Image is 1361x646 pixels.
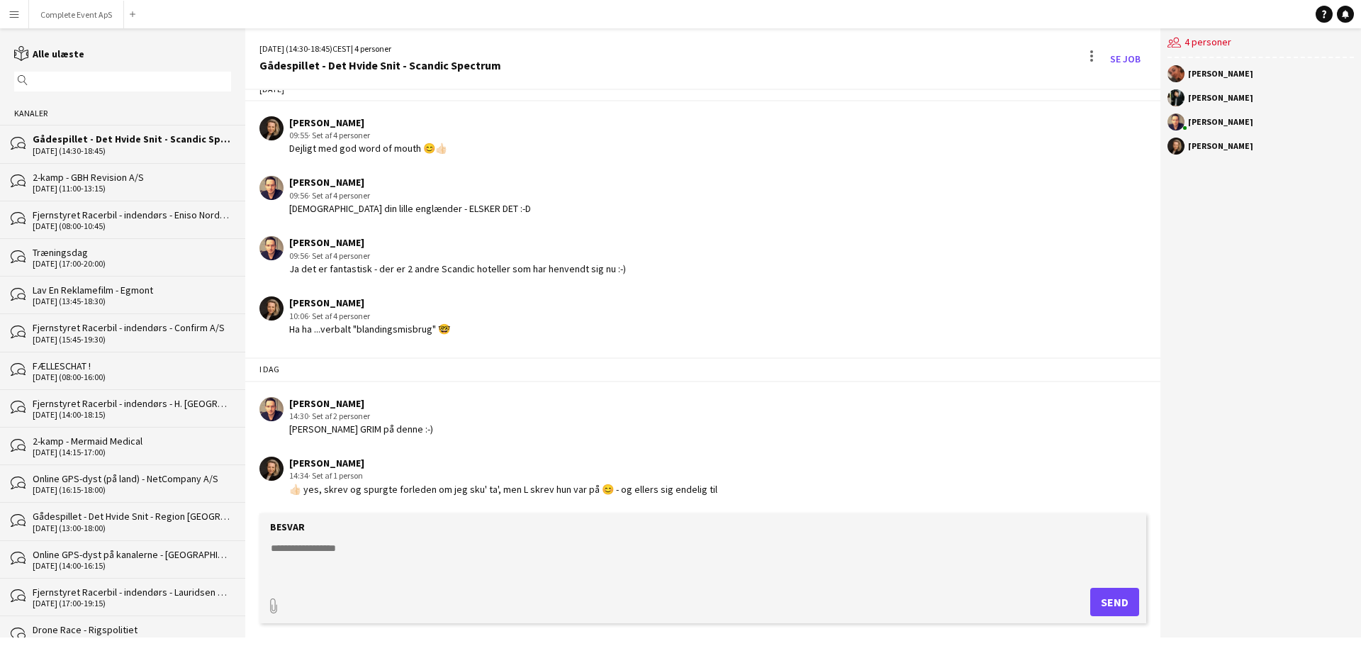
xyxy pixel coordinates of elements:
div: [DATE] (11:45-15:15) [33,636,231,646]
div: [DATE] (11:00-13:15) [33,184,231,194]
div: [PERSON_NAME] [1188,142,1253,150]
div: Ha ha ...verbalt "blandingsmisbrug" 🤓 [289,323,450,335]
div: [DATE] (13:45-18:30) [33,296,231,306]
div: Online GPS-dyst på kanalerne - [GEOGRAPHIC_DATA] [33,548,231,561]
div: [DATE] (14:30-18:45) | 4 personer [259,43,501,55]
div: Drone Race - Rigspolitiet [33,623,231,636]
div: [DATE] (08:00-10:45) [33,221,231,231]
div: Fjernstyret Racerbil - indendørs - H. [GEOGRAPHIC_DATA] A/S [33,397,231,410]
div: [DATE] (16:15-18:00) [33,485,231,495]
div: [DATE] (15:45-19:30) [33,335,231,345]
div: [PERSON_NAME] GRIM på denne :-) [289,423,433,435]
div: [PERSON_NAME] [289,397,433,410]
span: · Set af 2 personer [308,411,370,421]
div: [DATE] (17:00-20:00) [33,259,231,269]
button: Send [1090,588,1139,616]
div: [PERSON_NAME] [289,457,717,469]
div: 10:06 [289,310,450,323]
div: [DATE] (14:00-16:15) [33,561,231,571]
div: Gådespillet - Det Hvide Snit - Scandic Spectrum [33,133,231,145]
div: [PERSON_NAME] [289,116,447,129]
div: 14:34 [289,469,717,482]
span: · Set af 4 personer [308,250,370,261]
div: [DATE] (14:00-18:15) [33,410,231,420]
div: [PERSON_NAME] [1188,94,1253,102]
div: [DATE] (14:15-17:00) [33,447,231,457]
a: Se Job [1104,48,1146,70]
div: Gådespillet - Det Hvide Snit - Region [GEOGRAPHIC_DATA] - CIMT - Digital Regulering [33,510,231,523]
div: [DATE] (14:30-18:45) [33,146,231,156]
div: [PERSON_NAME] [1188,118,1253,126]
div: 2-kamp - Mermaid Medical [33,435,231,447]
div: Gådespillet - Det Hvide Snit - Scandic Spectrum [259,59,501,72]
div: Online GPS-dyst (på land) - NetCompany A/S [33,472,231,485]
div: Fjernstyret Racerbil - indendørs - Confirm A/S [33,321,231,334]
div: Træningsdag [33,246,231,259]
div: 09:56 [289,250,626,262]
div: [PERSON_NAME] [289,296,450,309]
span: · Set af 4 personer [308,130,370,140]
div: [DATE] (13:00-18:00) [33,523,231,533]
div: FÆLLESCHAT ! [33,360,231,372]
div: [DEMOGRAPHIC_DATA] din lille englænder - ELSKER DET :-D [289,202,531,215]
div: 4 personer [1167,28,1354,58]
div: 14:30 [289,410,433,423]
div: [PERSON_NAME] [289,236,626,249]
div: [PERSON_NAME] [289,176,531,189]
div: [DATE] (17:00-19:15) [33,598,231,608]
div: Ja det er fantastisk - der er 2 andre Scandic hoteller som har henvendt sig nu :-) [289,262,626,275]
div: Fjernstyret Racerbil - indendørs - Lauridsen Handel & Import [33,586,231,598]
div: Dejligt med god word of mouth 😊👍🏻 [289,142,447,155]
div: 2-kamp - GBH Revision A/S [33,171,231,184]
a: Alle ulæste [14,48,84,60]
div: 09:55 [289,129,447,142]
label: Besvar [270,520,305,533]
span: · Set af 4 personer [308,311,370,321]
div: Fjernstyret Racerbil - indendørs - Eniso Nordic ApS [33,208,231,221]
button: Complete Event ApS [29,1,124,28]
div: I dag [245,357,1160,382]
div: 09:56 [289,189,531,202]
div: [PERSON_NAME] [1188,69,1253,78]
span: CEST [332,43,351,54]
div: [DATE] (08:00-16:00) [33,372,231,382]
div: Lav En Reklamefilm - Egmont [33,284,231,296]
div: 👍🏻 yes, skrev og spurgte forleden om jeg sku' ta', men L skrev hun var på 😊 - og ellers sig endel... [289,483,717,496]
span: · Set af 4 personer [308,190,370,201]
span: · Set af 1 person [308,470,363,481]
